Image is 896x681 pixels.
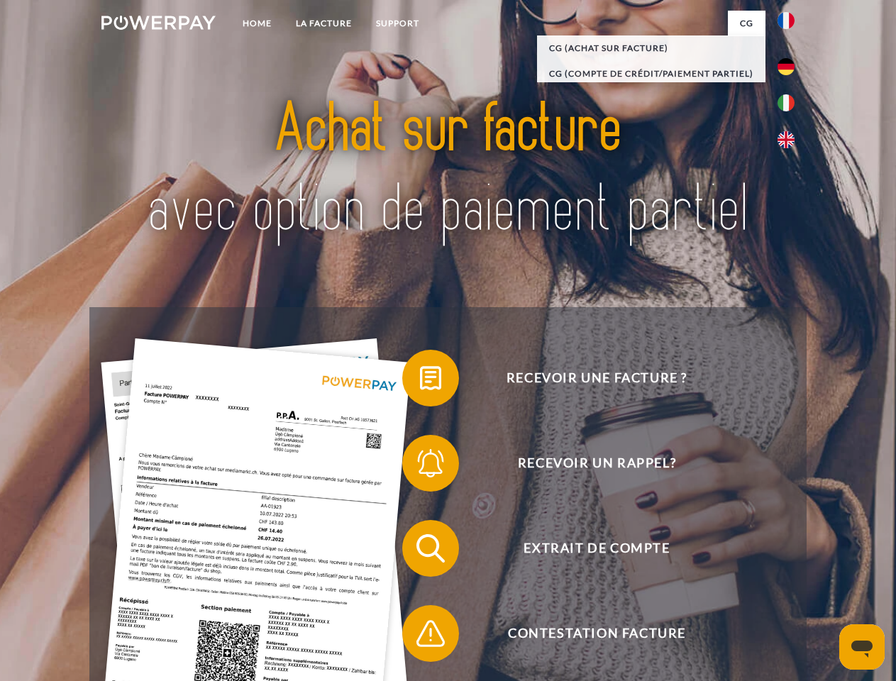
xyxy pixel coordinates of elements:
[423,520,770,577] span: Extrait de compte
[364,11,431,36] a: Support
[402,435,771,492] button: Recevoir un rappel?
[778,58,795,75] img: de
[101,16,216,30] img: logo-powerpay-white.svg
[778,131,795,148] img: en
[402,605,771,662] button: Contestation Facture
[423,605,770,662] span: Contestation Facture
[423,435,770,492] span: Recevoir un rappel?
[728,11,765,36] a: CG
[778,12,795,29] img: fr
[413,531,448,566] img: qb_search.svg
[402,520,771,577] button: Extrait de compte
[402,350,771,406] button: Recevoir une facture ?
[537,35,765,61] a: CG (achat sur facture)
[135,68,761,272] img: title-powerpay_fr.svg
[413,360,448,396] img: qb_bill.svg
[423,350,770,406] span: Recevoir une facture ?
[839,624,885,670] iframe: Bouton de lancement de la fenêtre de messagerie
[537,61,765,87] a: CG (Compte de crédit/paiement partiel)
[231,11,284,36] a: Home
[284,11,364,36] a: LA FACTURE
[778,94,795,111] img: it
[413,445,448,481] img: qb_bell.svg
[413,616,448,651] img: qb_warning.svg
